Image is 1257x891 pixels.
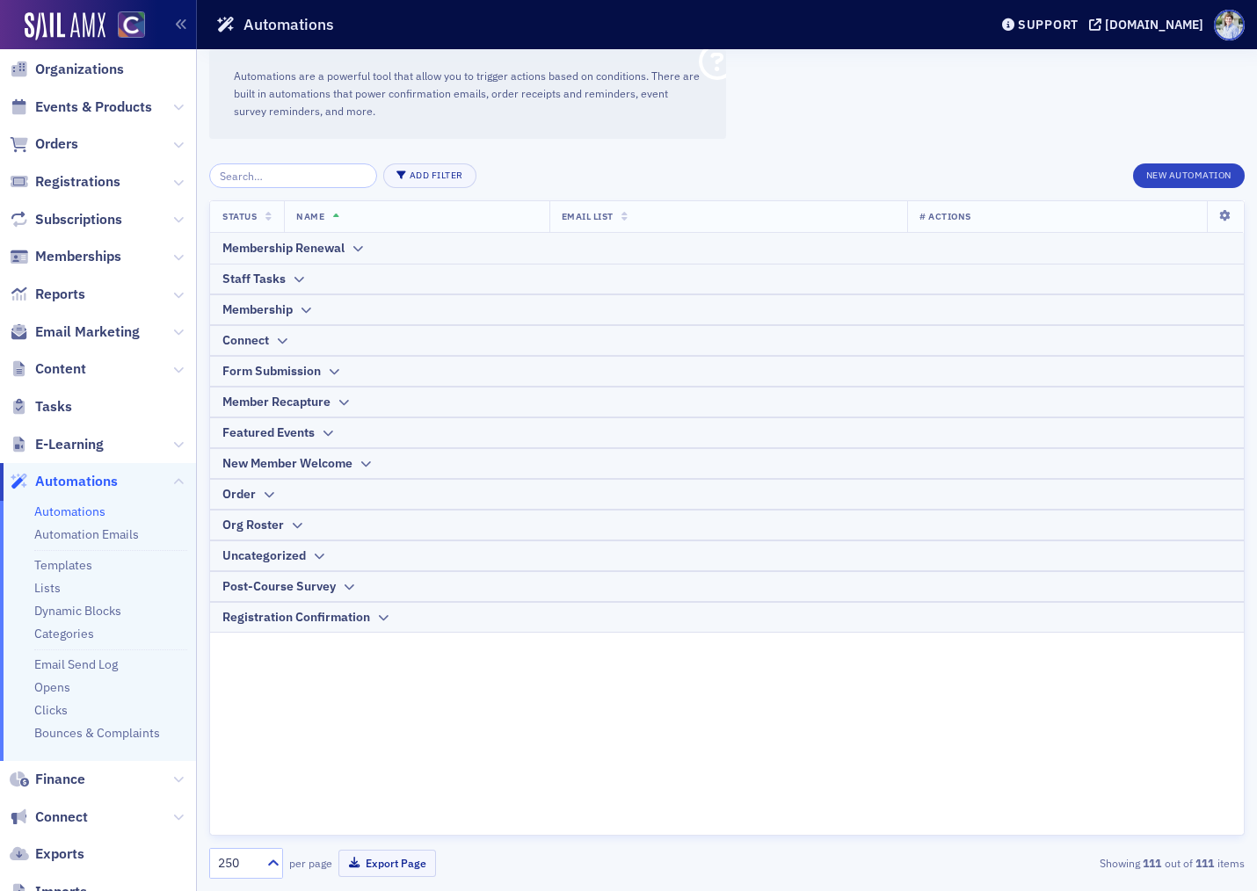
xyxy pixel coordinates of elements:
div: Order [222,485,256,503]
span: Organizations [35,60,124,79]
button: [DOMAIN_NAME] [1089,18,1210,31]
div: Uncategorized [222,547,306,565]
div: [DOMAIN_NAME] [1105,17,1203,33]
a: Lists [34,580,61,596]
strong: 111 [1193,855,1217,871]
a: Events & Products [10,98,152,117]
span: Orders [35,134,78,154]
a: Email Marketing [10,322,140,342]
span: Email Marketing [35,322,140,342]
a: Automations [10,472,118,491]
span: Events & Products [35,98,152,117]
a: Connect [10,808,88,827]
span: Tasks [35,397,72,417]
img: SailAMX [25,12,105,40]
a: Automations [34,503,105,519]
a: New Automation [1133,166,1245,182]
label: per page [289,855,332,871]
span: Registrations [35,172,120,192]
span: Automations [35,472,118,491]
p: Automations are a powerful tool that allow you to trigger actions based on conditions. There are ... [234,68,701,120]
a: Reports [10,285,85,304]
div: Registration Confirmation [222,608,370,627]
a: Subscriptions [10,210,122,229]
div: Support [1018,17,1079,33]
span: Finance [35,770,85,789]
span: Exports [35,844,84,864]
a: Clicks [34,702,68,718]
div: Post-Course Survey [222,577,336,596]
button: Add Filter [383,163,476,188]
a: Memberships [10,247,121,266]
div: Form Submission [222,362,321,380]
span: Subscriptions [35,210,122,229]
span: Profile [1214,10,1245,40]
a: Templates [34,557,92,573]
input: Search… [209,163,377,188]
a: Tasks [10,397,72,417]
a: Orders [10,134,78,154]
div: Staff Tasks [222,270,286,288]
strong: 111 [1140,855,1165,871]
a: Dynamic Blocks [34,603,121,619]
span: Email List [562,210,614,222]
a: Registrations [10,172,120,192]
a: View Homepage [105,11,145,41]
div: 250 [218,854,257,873]
div: New Member Welcome [222,454,352,473]
span: Name [296,210,324,222]
a: Exports [10,844,84,864]
a: Opens [34,679,70,695]
a: Content [10,359,86,379]
h1: Automations [243,14,334,35]
button: Export Page [338,850,436,877]
img: SailAMX [118,11,145,39]
button: New Automation [1133,163,1245,188]
a: Email Send Log [34,656,118,672]
div: Org Roster [222,516,284,534]
div: Membership Renewal [222,239,345,257]
a: Bounces & Complaints [34,725,160,741]
div: Membership [222,301,293,319]
span: Status [222,210,257,222]
div: Showing out of items [912,855,1245,871]
a: Automation Emails [34,526,139,542]
span: # Actions [919,210,971,222]
span: E-Learning [35,435,104,454]
a: Finance [10,770,85,789]
a: Organizations [10,60,124,79]
div: Connect [222,331,269,350]
span: Connect [35,808,88,827]
a: E-Learning [10,435,104,454]
div: Member Recapture [222,393,331,411]
a: Categories [34,626,94,641]
span: Reports [35,285,85,304]
div: Featured Events [222,424,315,442]
span: Content [35,359,86,379]
span: Memberships [35,247,121,266]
